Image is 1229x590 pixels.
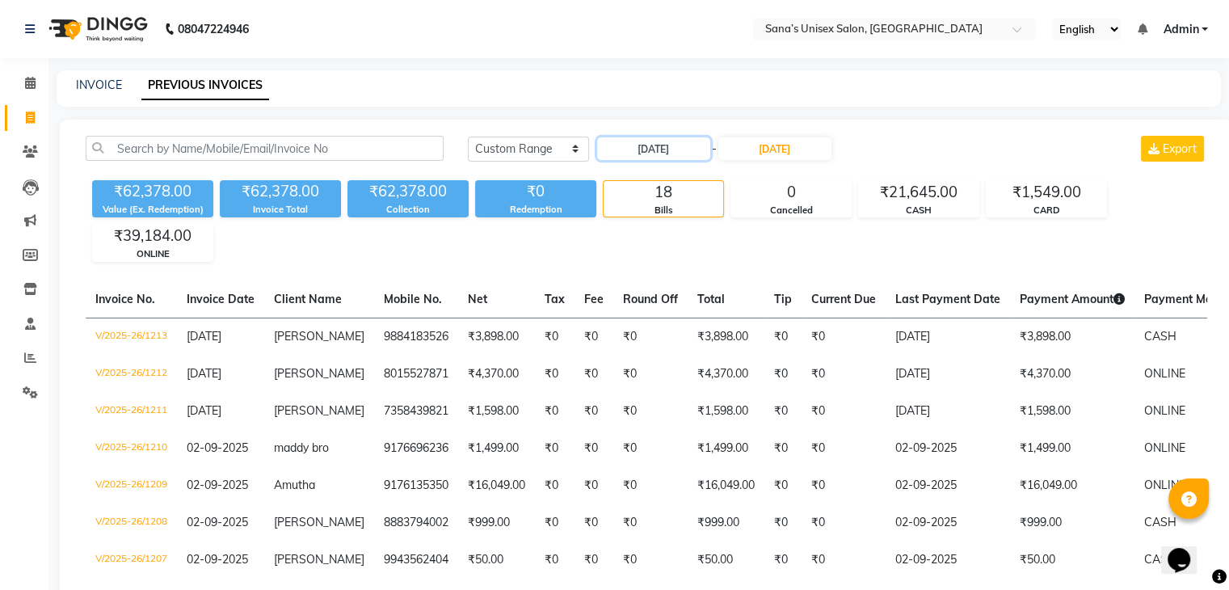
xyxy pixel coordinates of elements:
[613,356,688,393] td: ₹0
[604,204,723,217] div: Bills
[575,393,613,430] td: ₹0
[274,292,342,306] span: Client Name
[895,292,1000,306] span: Last Payment Date
[731,204,851,217] div: Cancelled
[688,504,764,542] td: ₹999.00
[764,356,802,393] td: ₹0
[718,137,831,160] input: End Date
[187,292,255,306] span: Invoice Date
[613,430,688,467] td: ₹0
[1010,356,1134,393] td: ₹4,370.00
[187,440,248,455] span: 02-09-2025
[41,6,152,52] img: logo
[274,329,364,343] span: [PERSON_NAME]
[886,356,1010,393] td: [DATE]
[274,440,329,455] span: maddy bro
[731,181,851,204] div: 0
[697,292,725,306] span: Total
[1144,403,1185,418] span: ONLINE
[688,542,764,579] td: ₹50.00
[811,292,876,306] span: Current Due
[688,430,764,467] td: ₹1,499.00
[187,515,248,529] span: 02-09-2025
[623,292,678,306] span: Round Off
[1144,478,1188,492] span: ONLINE,
[1010,504,1134,542] td: ₹999.00
[1161,525,1213,574] iframe: chat widget
[575,318,613,356] td: ₹0
[187,329,221,343] span: [DATE]
[86,430,177,467] td: V/2025-26/1210
[575,542,613,579] td: ₹0
[535,318,575,356] td: ₹0
[1188,478,1220,492] span: CASH
[774,292,792,306] span: Tip
[1010,318,1134,356] td: ₹3,898.00
[86,318,177,356] td: V/2025-26/1213
[535,356,575,393] td: ₹0
[86,542,177,579] td: V/2025-26/1207
[613,393,688,430] td: ₹0
[141,71,269,100] a: PREVIOUS INVOICES
[374,318,458,356] td: 9884183526
[1020,292,1125,306] span: Payment Amount
[1163,141,1197,156] span: Export
[764,467,802,504] td: ₹0
[584,292,604,306] span: Fee
[274,478,315,492] span: Amutha
[987,204,1106,217] div: CARD
[187,478,248,492] span: 02-09-2025
[613,467,688,504] td: ₹0
[802,542,886,579] td: ₹0
[712,141,717,158] span: -
[274,515,364,529] span: [PERSON_NAME]
[1144,515,1176,529] span: CASH
[613,318,688,356] td: ₹0
[274,366,364,381] span: [PERSON_NAME]
[597,137,710,160] input: Start Date
[802,393,886,430] td: ₹0
[374,430,458,467] td: 9176696236
[886,542,1010,579] td: 02-09-2025
[1144,366,1185,381] span: ONLINE
[374,467,458,504] td: 9176135350
[95,292,155,306] span: Invoice No.
[688,393,764,430] td: ₹1,598.00
[93,247,213,261] div: ONLINE
[274,552,364,567] span: [PERSON_NAME]
[764,393,802,430] td: ₹0
[1010,467,1134,504] td: ₹16,049.00
[86,356,177,393] td: V/2025-26/1212
[802,430,886,467] td: ₹0
[1144,552,1176,567] span: CASH
[688,318,764,356] td: ₹3,898.00
[535,430,575,467] td: ₹0
[613,504,688,542] td: ₹0
[535,542,575,579] td: ₹0
[886,318,1010,356] td: [DATE]
[604,181,723,204] div: 18
[764,542,802,579] td: ₹0
[1010,393,1134,430] td: ₹1,598.00
[1141,136,1204,162] button: Export
[384,292,442,306] span: Mobile No.
[374,504,458,542] td: 8883794002
[535,504,575,542] td: ₹0
[187,366,221,381] span: [DATE]
[575,504,613,542] td: ₹0
[688,467,764,504] td: ₹16,049.00
[886,504,1010,542] td: 02-09-2025
[802,467,886,504] td: ₹0
[475,180,596,203] div: ₹0
[468,292,487,306] span: Net
[987,181,1106,204] div: ₹1,549.00
[86,504,177,542] td: V/2025-26/1208
[1144,440,1185,455] span: ONLINE
[220,180,341,203] div: ₹62,378.00
[764,318,802,356] td: ₹0
[575,467,613,504] td: ₹0
[458,467,535,504] td: ₹16,049.00
[688,356,764,393] td: ₹4,370.00
[374,356,458,393] td: 8015527871
[220,203,341,217] div: Invoice Total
